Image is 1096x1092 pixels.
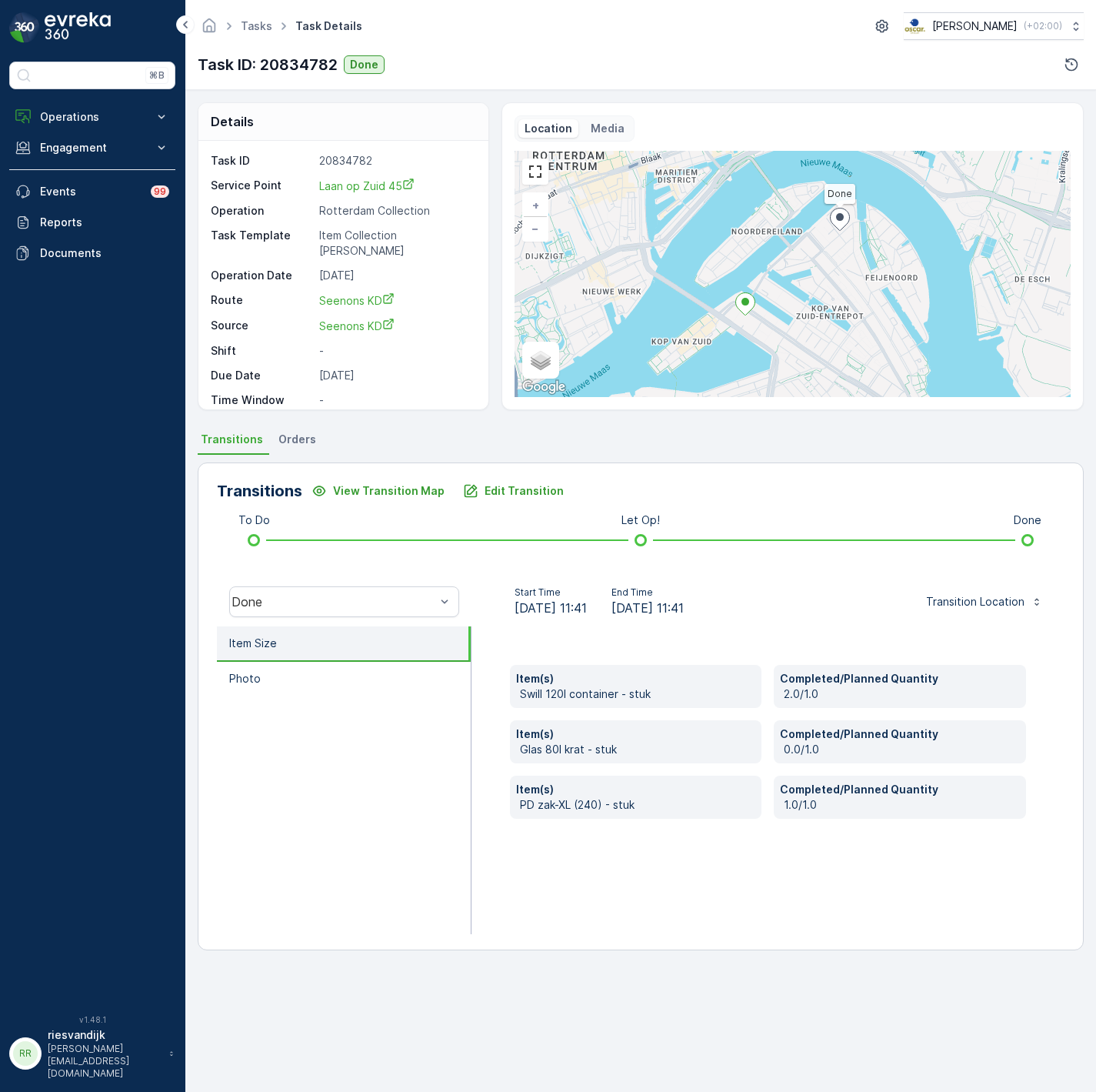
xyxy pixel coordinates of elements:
a: Reports [9,207,175,238]
p: Completed/Planned Quantity [780,782,1020,797]
span: Seenons KD [319,319,395,332]
span: + [532,199,539,212]
div: RR [13,1041,38,1066]
p: Operation Date [211,268,313,283]
p: To Do [238,513,270,528]
p: Task ID [211,153,313,169]
p: End Time [611,586,684,599]
p: [PERSON_NAME] [932,18,1018,34]
button: Engagement [9,132,175,163]
p: Done [350,57,378,72]
p: Engagement [40,140,145,155]
p: Swill 120l container - stuk [520,686,756,702]
img: logo [9,12,40,43]
p: Route [211,292,313,309]
span: v 1.48.1 [9,1015,175,1024]
p: Start Time [515,586,587,599]
p: Glas 80l krat - stuk [520,742,756,757]
span: Task Details [292,18,365,34]
p: Source [211,318,313,334]
a: Layers [524,343,558,377]
img: logo_dark-DEwI_e13.png [45,12,111,43]
a: Homepage [201,23,218,36]
p: [DATE] [319,368,472,383]
p: Item(s) [516,782,756,797]
p: 2.0/1.0 [784,686,1020,702]
p: Task Template [211,228,313,259]
p: Completed/Planned Quantity [780,726,1020,742]
p: Location [525,121,572,136]
span: [DATE] 11:41 [515,599,587,617]
button: RRriesvandijk[PERSON_NAME][EMAIL_ADDRESS][DOMAIN_NAME] [9,1027,175,1080]
a: Zoom In [524,194,547,217]
p: Transitions [217,479,302,503]
p: Service Point [211,178,313,194]
p: View Transition Map [333,483,445,499]
button: Operations [9,102,175,132]
p: Let Op! [621,513,660,528]
p: Item(s) [516,671,756,686]
p: [PERSON_NAME][EMAIL_ADDRESS][DOMAIN_NAME] [48,1043,162,1080]
p: Completed/Planned Quantity [780,671,1020,686]
p: Item Size [229,636,277,651]
p: Due Date [211,368,313,383]
p: PD zak-XL (240) - stuk [520,797,756,813]
p: Photo [229,671,261,686]
p: Item(s) [516,726,756,742]
span: Seenons KD [319,294,395,307]
a: Seenons KD [319,318,472,334]
p: Edit Transition [485,483,564,499]
p: - [319,343,472,359]
button: [PERSON_NAME](+02:00) [904,12,1084,40]
p: 20834782 [319,153,472,169]
button: Transition Location [917,589,1052,614]
p: Time Window [211,392,313,408]
a: Seenons KD [319,292,472,309]
a: Open this area in Google Maps (opens a new window) [518,377,569,397]
span: Orders [278,432,316,447]
p: - [319,392,472,408]
p: Done [1014,513,1041,528]
p: Reports [40,215,169,230]
img: Google [518,377,569,397]
p: Task ID: 20834782 [198,53,338,76]
span: [DATE] 11:41 [611,599,684,617]
p: Rotterdam Collection [319,203,472,219]
p: 1.0/1.0 [784,797,1020,813]
p: Transition Location [926,594,1024,609]
a: View Fullscreen [524,160,547,183]
p: Details [211,112,254,131]
a: Zoom Out [524,217,547,240]
p: Operation [211,203,313,219]
span: − [531,222,539,235]
span: Transitions [201,432,263,447]
button: View Transition Map [302,479,454,503]
p: Media [591,121,625,136]
img: basis-logo_rgb2x.png [904,18,926,35]
a: Events99 [9,176,175,207]
p: riesvandijk [48,1027,162,1043]
div: Done [232,595,435,609]
span: Laan op Zuid 45 [319,179,415,192]
p: ⌘B [149,69,165,82]
p: Documents [40,245,169,261]
p: 99 [154,185,166,198]
p: [DATE] [319,268,472,283]
a: Laan op Zuid 45 [319,178,472,194]
button: Done [344,55,385,74]
p: ( +02:00 ) [1024,20,1062,32]
p: Item Collection [PERSON_NAME] [319,228,472,259]
a: Documents [9,238,175,269]
p: Events [40,184,142,199]
p: Operations [40,109,145,125]
a: Tasks [241,19,272,32]
button: Edit Transition [454,479,573,503]
p: 0.0/1.0 [784,742,1020,757]
p: Shift [211,343,313,359]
